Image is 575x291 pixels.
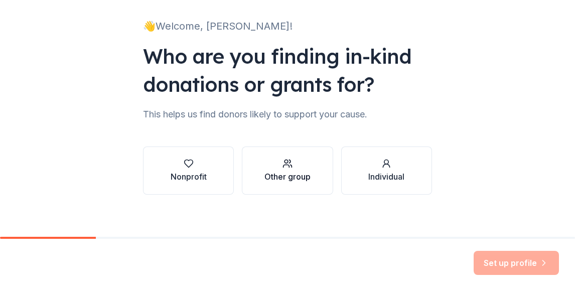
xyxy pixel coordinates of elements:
div: 👋 Welcome, [PERSON_NAME]! [143,18,432,34]
div: Individual [368,171,404,183]
button: Nonprofit [143,147,234,195]
div: Who are you finding in-kind donations or grants for? [143,42,432,98]
div: Other group [264,171,311,183]
div: Nonprofit [171,171,207,183]
button: Other group [242,147,333,195]
div: This helps us find donors likely to support your cause. [143,106,432,122]
button: Individual [341,147,432,195]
